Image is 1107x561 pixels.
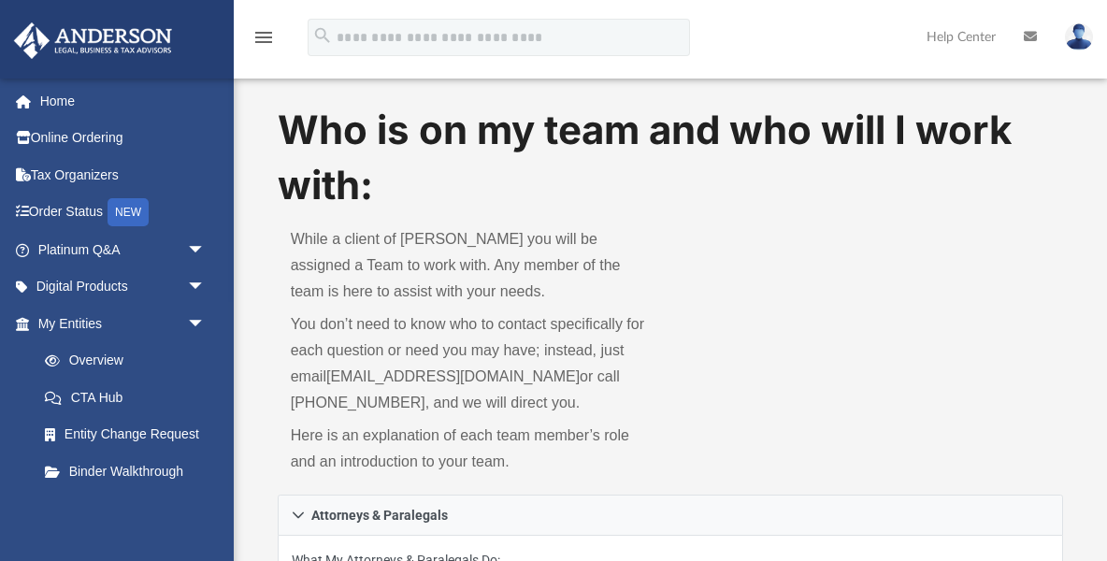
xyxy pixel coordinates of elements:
a: Home [13,82,234,120]
a: My Blueprint [26,490,224,527]
a: Digital Productsarrow_drop_down [13,268,234,306]
p: You don’t need to know who to contact specifically for each question or need you may have; instea... [291,311,657,416]
h1: Who is on my team and who will I work with: [278,103,1064,213]
div: NEW [108,198,149,226]
p: Here is an explanation of each team member’s role and an introduction to your team. [291,423,657,475]
i: menu [252,26,275,49]
a: Order StatusNEW [13,194,234,232]
a: Entity Change Request [26,416,234,453]
span: arrow_drop_down [187,231,224,269]
a: Attorneys & Paralegals [278,495,1064,536]
img: Anderson Advisors Platinum Portal [8,22,178,59]
p: While a client of [PERSON_NAME] you will be assigned a Team to work with. Any member of the team ... [291,226,657,305]
span: arrow_drop_down [187,305,224,343]
a: Binder Walkthrough [26,453,234,490]
a: CTA Hub [26,379,234,416]
a: My Entitiesarrow_drop_down [13,305,234,342]
a: Platinum Q&Aarrow_drop_down [13,231,234,268]
a: Overview [26,342,234,380]
span: arrow_drop_down [187,268,224,307]
a: Online Ordering [13,120,234,157]
a: menu [252,36,275,49]
span: Attorneys & Paralegals [311,509,448,522]
a: [EMAIL_ADDRESS][DOMAIN_NAME] [326,368,580,384]
img: User Pic [1065,23,1093,50]
i: search [312,25,333,46]
a: Tax Organizers [13,156,234,194]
